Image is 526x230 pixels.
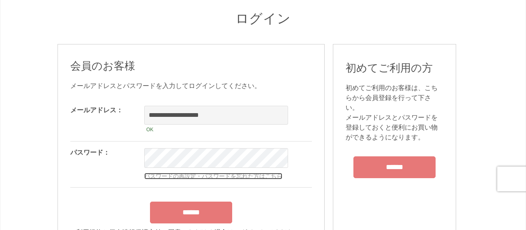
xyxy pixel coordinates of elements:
div: OK [144,125,288,135]
label: パスワード： [70,149,110,156]
a: パスワードの再設定・パスワードを忘れた方はこちら [144,173,282,179]
span: 会員のお客様 [70,60,135,72]
h1: ログイン [58,10,468,28]
div: 初めてご利用のお客様は、こちらから会員登録を行って下さい。 メールアドレスとパスワードを登録しておくと便利にお買い物ができるようになります。 [346,83,443,142]
div: メールアドレスとパスワードを入力してログインしてください。 [70,81,312,91]
label: メールアドレス： [70,107,123,114]
span: 初めてご利用の方 [346,62,433,74]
